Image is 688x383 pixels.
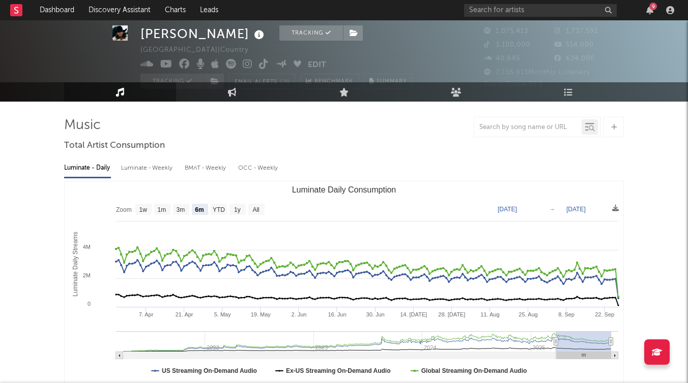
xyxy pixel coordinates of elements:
span: Summary [377,79,407,84]
text: All [252,206,259,213]
div: Luminate - Daily [64,159,111,177]
text: 19. May [251,311,271,317]
text: 28. [DATE] [438,311,465,317]
div: [GEOGRAPHIC_DATA] | Country [140,44,260,56]
span: 7,156,913 Monthly Listeners [484,69,590,76]
text: 21. Apr [176,311,193,317]
text: 1w [139,206,148,213]
span: 40,845 [484,55,520,62]
text: 30. Jun [366,311,385,317]
span: 514,000 [554,42,594,48]
text: US Streaming On-Demand Audio [162,367,257,374]
em: On [280,79,290,85]
text: 2M [83,272,91,278]
button: Edit [308,59,326,72]
button: Tracking [140,74,204,89]
text: 6m [195,206,204,213]
text: YTD [213,206,225,213]
div: Luminate - Weekly [121,159,175,177]
text: 16. Jun [328,311,346,317]
text: → [549,206,555,213]
span: 1,737,591 [554,28,598,35]
text: [DATE] [566,206,586,213]
text: 1y [234,206,241,213]
div: BMAT - Weekly [185,159,228,177]
text: 22. Sep [595,311,614,317]
input: Search by song name or URL [474,123,582,132]
button: Summary [364,74,412,89]
text: Luminate Daily Streams [72,232,79,296]
text: 25. Aug [519,311,537,317]
div: 9 [649,3,657,10]
input: Search for artists [464,4,617,17]
button: 9 [646,6,653,14]
text: 11. Aug [480,311,499,317]
text: Zoom [116,206,132,213]
text: 0 [88,301,91,307]
text: 3m [177,206,185,213]
text: Ex-US Streaming On-Demand Audio [286,367,391,374]
button: Email AlertsOn [229,74,295,89]
div: OCC - Weekly [238,159,279,177]
text: 5. May [214,311,232,317]
div: [PERSON_NAME] [140,25,267,42]
text: 7. Apr [139,311,154,317]
text: 1m [158,206,166,213]
text: 4M [83,244,91,250]
span: Jump Score: 61.2 [484,81,543,88]
text: 8. Sep [558,311,575,317]
text: Luminate Daily Consumption [292,185,396,194]
text: [DATE] [498,206,517,213]
span: Benchmark [314,76,353,88]
text: 2. Jun [291,311,306,317]
text: 14. [DATE] [400,311,427,317]
span: Total Artist Consumption [64,140,165,152]
button: Tracking [279,25,343,41]
span: 624,000 [554,55,595,62]
text: Global Streaming On-Demand Audio [421,367,527,374]
span: 1,075,413 [484,28,528,35]
span: 3,100,000 [484,42,530,48]
a: Benchmark [300,74,359,89]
